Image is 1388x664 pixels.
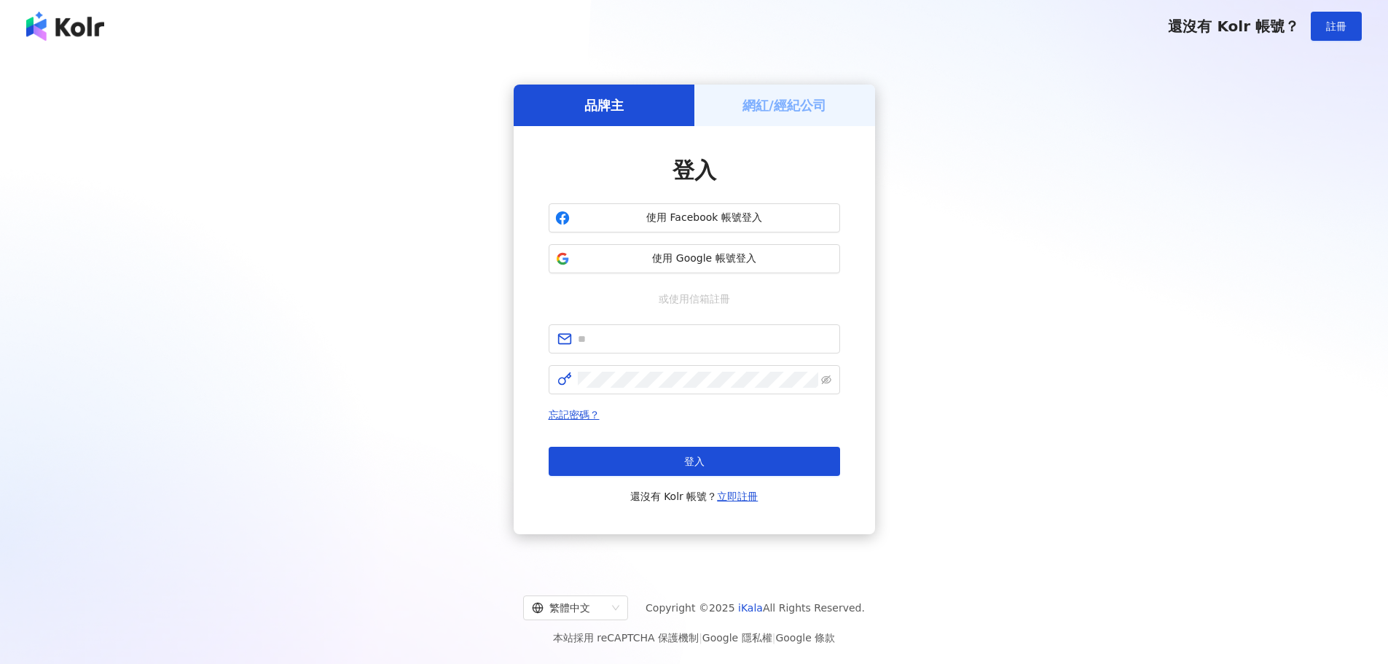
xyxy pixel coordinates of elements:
[673,157,716,183] span: 登入
[549,409,600,421] a: 忘記密碼？
[576,211,834,225] span: 使用 Facebook 帳號登入
[549,203,840,233] button: 使用 Facebook 帳號登入
[684,456,705,467] span: 登入
[738,602,763,614] a: iKala
[1168,17,1299,35] span: 還沒有 Kolr 帳號？
[699,632,702,644] span: |
[576,251,834,266] span: 使用 Google 帳號登入
[772,632,776,644] span: |
[549,244,840,273] button: 使用 Google 帳號登入
[742,96,826,114] h5: 網紅/經紀公司
[549,447,840,476] button: 登入
[532,596,606,620] div: 繁體中文
[1311,12,1362,41] button: 註冊
[584,96,624,114] h5: 品牌主
[648,291,740,307] span: 或使用信箱註冊
[821,375,831,385] span: eye-invisible
[630,488,758,505] span: 還沒有 Kolr 帳號？
[553,629,835,647] span: 本站採用 reCAPTCHA 保護機制
[646,599,865,617] span: Copyright © 2025 All Rights Reserved.
[775,632,835,644] a: Google 條款
[1326,20,1346,32] span: 註冊
[26,12,104,41] img: logo
[702,632,772,644] a: Google 隱私權
[717,491,758,502] a: 立即註冊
